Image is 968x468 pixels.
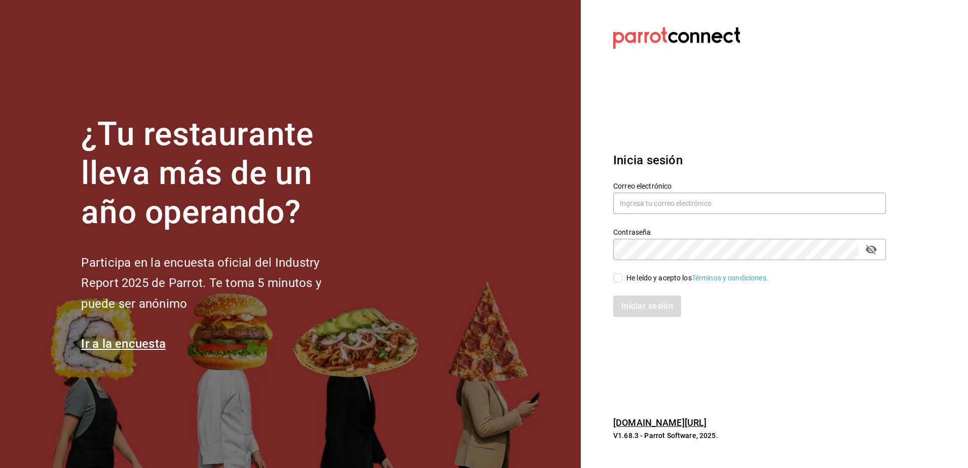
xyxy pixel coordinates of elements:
a: Ir a la encuesta [81,337,166,351]
div: He leído y acepto los [626,273,768,283]
a: [DOMAIN_NAME][URL] [613,417,706,428]
label: Contraseña [613,229,886,236]
button: passwordField [863,241,880,258]
p: V1.68.3 - Parrot Software, 2025. [613,430,886,441]
input: Ingresa tu correo electrónico [613,193,886,214]
a: Términos y condiciones. [692,274,768,282]
h2: Participa en la encuesta oficial del Industry Report 2025 de Parrot. Te toma 5 minutos y puede se... [81,253,355,314]
h3: Inicia sesión [613,151,886,169]
h1: ¿Tu restaurante lleva más de un año operando? [81,115,355,232]
label: Correo electrónico [613,183,886,190]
